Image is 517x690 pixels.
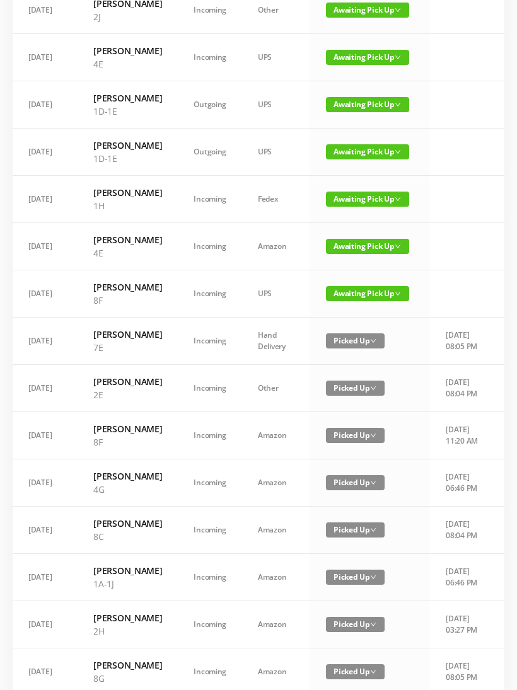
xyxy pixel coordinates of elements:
[93,199,162,212] p: 1H
[93,280,162,294] h6: [PERSON_NAME]
[326,475,385,490] span: Picked Up
[93,483,162,496] p: 4G
[13,554,78,601] td: [DATE]
[93,152,162,165] p: 1D-1E
[178,554,242,601] td: Incoming
[93,186,162,199] h6: [PERSON_NAME]
[93,624,162,638] p: 2H
[93,611,162,624] h6: [PERSON_NAME]
[242,223,310,270] td: Amazon
[430,554,496,601] td: [DATE] 06:46 PM
[13,176,78,223] td: [DATE]
[93,139,162,152] h6: [PERSON_NAME]
[430,459,496,507] td: [DATE] 06:46 PM
[93,530,162,543] p: 8C
[178,270,242,318] td: Incoming
[178,507,242,554] td: Incoming
[430,412,496,459] td: [DATE] 11:20 AM
[430,365,496,412] td: [DATE] 08:04 PM
[93,388,162,401] p: 2E
[93,233,162,246] h6: [PERSON_NAME]
[93,246,162,260] p: 4E
[326,239,409,254] span: Awaiting Pick Up
[326,617,385,632] span: Picked Up
[370,527,376,533] i: icon: down
[395,101,401,108] i: icon: down
[93,57,162,71] p: 4E
[178,129,242,176] td: Outgoing
[242,81,310,129] td: UPS
[395,243,401,250] i: icon: down
[370,432,376,439] i: icon: down
[395,54,401,60] i: icon: down
[93,328,162,341] h6: [PERSON_NAME]
[178,34,242,81] td: Incoming
[326,381,385,396] span: Picked Up
[326,144,409,159] span: Awaiting Pick Up
[13,318,78,365] td: [DATE]
[370,669,376,675] i: icon: down
[93,105,162,118] p: 1D-1E
[178,176,242,223] td: Incoming
[242,507,310,554] td: Amazon
[178,81,242,129] td: Outgoing
[370,338,376,344] i: icon: down
[326,664,385,679] span: Picked Up
[93,294,162,307] p: 8F
[242,554,310,601] td: Amazon
[395,7,401,13] i: icon: down
[13,412,78,459] td: [DATE]
[430,318,496,365] td: [DATE] 08:05 PM
[13,270,78,318] td: [DATE]
[93,91,162,105] h6: [PERSON_NAME]
[178,365,242,412] td: Incoming
[13,365,78,412] td: [DATE]
[13,34,78,81] td: [DATE]
[395,290,401,297] i: icon: down
[93,10,162,23] p: 2J
[430,507,496,554] td: [DATE] 08:04 PM
[370,385,376,391] i: icon: down
[242,270,310,318] td: UPS
[242,176,310,223] td: Fedex
[370,480,376,486] i: icon: down
[13,601,78,648] td: [DATE]
[178,459,242,507] td: Incoming
[242,459,310,507] td: Amazon
[93,375,162,388] h6: [PERSON_NAME]
[326,3,409,18] span: Awaiting Pick Up
[326,97,409,112] span: Awaiting Pick Up
[242,412,310,459] td: Amazon
[326,50,409,65] span: Awaiting Pick Up
[326,286,409,301] span: Awaiting Pick Up
[242,365,310,412] td: Other
[13,459,78,507] td: [DATE]
[242,129,310,176] td: UPS
[178,318,242,365] td: Incoming
[430,601,496,648] td: [DATE] 03:27 PM
[93,341,162,354] p: 7E
[13,129,78,176] td: [DATE]
[93,517,162,530] h6: [PERSON_NAME]
[93,469,162,483] h6: [PERSON_NAME]
[242,318,310,365] td: Hand Delivery
[93,564,162,577] h6: [PERSON_NAME]
[13,507,78,554] td: [DATE]
[93,577,162,590] p: 1A-1J
[178,412,242,459] td: Incoming
[93,658,162,672] h6: [PERSON_NAME]
[395,149,401,155] i: icon: down
[326,570,385,585] span: Picked Up
[93,44,162,57] h6: [PERSON_NAME]
[178,223,242,270] td: Incoming
[326,333,385,348] span: Picked Up
[93,422,162,435] h6: [PERSON_NAME]
[370,621,376,628] i: icon: down
[370,574,376,580] i: icon: down
[13,223,78,270] td: [DATE]
[242,34,310,81] td: UPS
[326,522,385,538] span: Picked Up
[13,81,78,129] td: [DATE]
[93,672,162,685] p: 8G
[242,601,310,648] td: Amazon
